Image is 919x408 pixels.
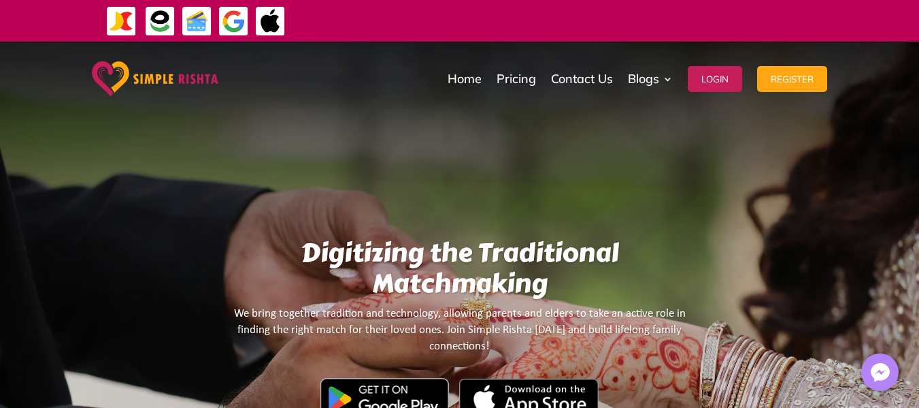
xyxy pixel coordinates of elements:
[867,359,894,386] img: Messenger
[757,45,827,113] a: Register
[628,45,673,113] a: Blogs
[145,6,176,37] img: EasyPaisa-icon
[551,45,613,113] a: Contact Us
[232,238,687,306] h1: Digitizing the Traditional Matchmaking
[497,45,536,113] a: Pricing
[688,66,742,92] button: Login
[757,66,827,92] button: Register
[255,6,286,37] img: ApplePay-icon
[448,45,482,113] a: Home
[106,6,137,37] img: JazzCash-icon
[688,45,742,113] a: Login
[182,6,212,37] img: Credit Cards
[218,6,249,37] img: GooglePay-icon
